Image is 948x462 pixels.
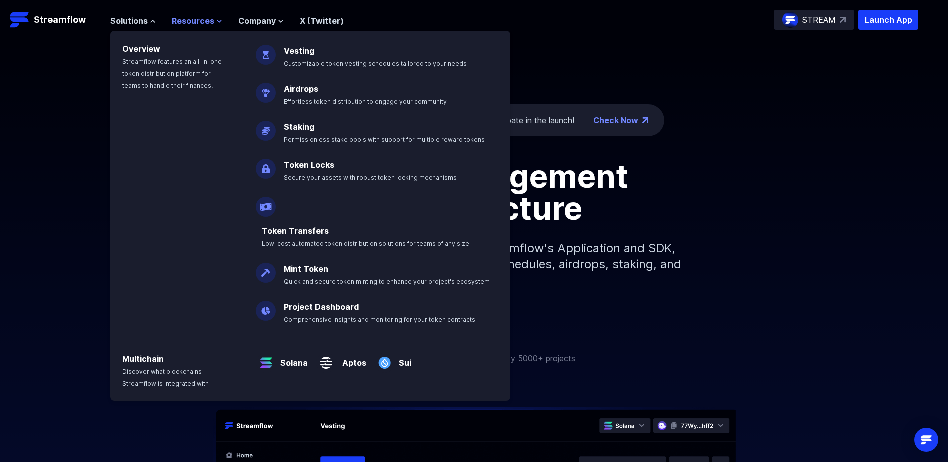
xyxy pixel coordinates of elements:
[284,136,485,143] span: Permissionless stake pools with support for multiple reward tokens
[10,10,30,30] img: Streamflow Logo
[374,345,395,373] img: Sui
[122,354,164,364] a: Multichain
[284,174,457,181] span: Secure your assets with robust token locking mechanisms
[256,37,276,65] img: Vesting
[284,264,328,274] a: Mint Token
[256,113,276,141] img: Staking
[774,10,854,30] a: STREAM
[262,226,329,236] a: Token Transfers
[238,15,284,27] button: Company
[110,15,156,27] button: Solutions
[395,349,411,369] a: Sui
[256,189,276,217] img: Payroll
[284,60,467,67] span: Customizable token vesting schedules tailored to your needs
[256,151,276,179] img: Token Locks
[284,84,318,94] a: Airdrops
[782,12,798,28] img: streamflow-logo-circle.png
[122,44,160,54] a: Overview
[336,349,366,369] a: Aptos
[284,98,447,105] span: Effortless token distribution to engage your community
[238,15,276,27] span: Company
[276,349,308,369] a: Solana
[256,345,276,373] img: Solana
[10,10,100,30] a: Streamflow
[110,15,148,27] span: Solutions
[256,293,276,321] img: Project Dashboard
[802,14,836,26] p: STREAM
[122,58,222,89] span: Streamflow features an all-in-one token distribution platform for teams to handle their finances.
[642,117,648,123] img: top-right-arrow.png
[840,17,846,23] img: top-right-arrow.svg
[262,240,469,247] span: Low-cost automated token distribution solutions for teams of any size
[284,46,314,56] a: Vesting
[914,428,938,452] div: Open Intercom Messenger
[593,114,638,126] a: Check Now
[284,278,490,285] span: Quick and secure token minting to enhance your project's ecosystem
[300,16,344,26] a: X (Twitter)
[475,352,575,364] p: Trusted by 5000+ projects
[284,302,359,312] a: Project Dashboard
[284,316,475,323] span: Comprehensive insights and monitoring for your token contracts
[858,10,918,30] button: Launch App
[256,75,276,103] img: Airdrops
[284,122,314,132] a: Staking
[256,255,276,283] img: Mint Token
[34,13,86,27] p: Streamflow
[122,368,209,387] span: Discover what blockchains Streamflow is integrated with
[172,15,222,27] button: Resources
[172,15,214,27] span: Resources
[316,345,336,373] img: Aptos
[284,160,334,170] a: Token Locks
